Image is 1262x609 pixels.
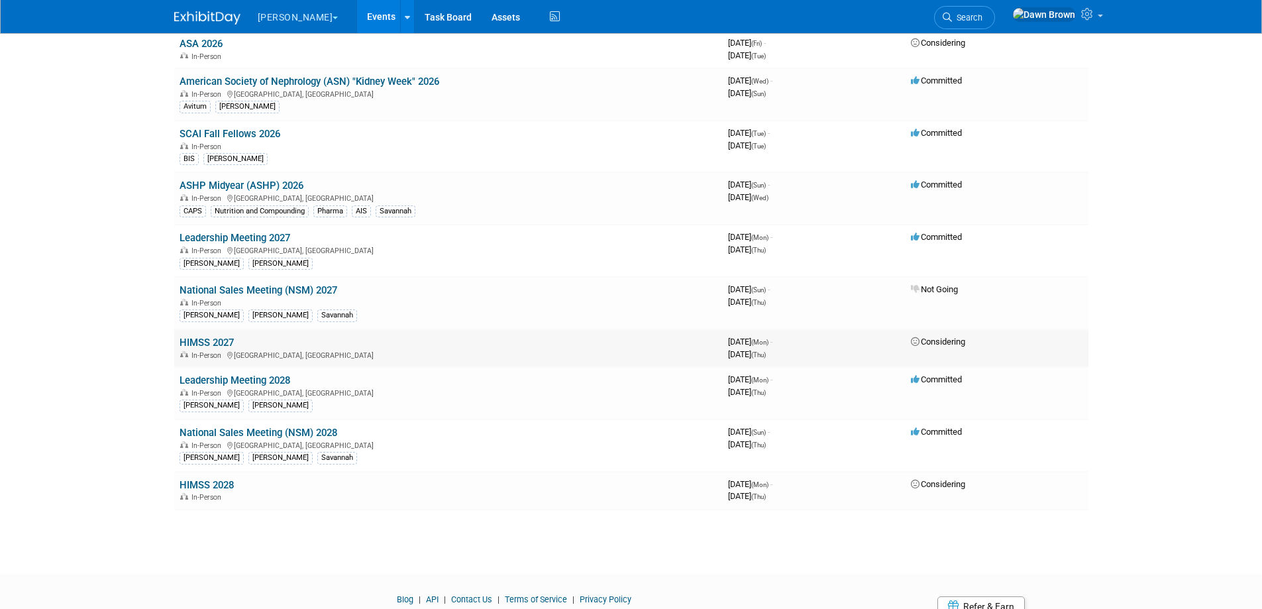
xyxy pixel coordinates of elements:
span: (Thu) [751,441,766,449]
a: Search [934,6,995,29]
span: [DATE] [728,297,766,307]
span: (Mon) [751,234,768,241]
span: [DATE] [728,245,766,254]
span: [DATE] [728,349,766,359]
span: - [768,180,770,190]
span: [DATE] [728,427,770,437]
div: BIS [180,153,199,165]
span: In-Person [191,441,225,450]
span: Search [952,13,982,23]
img: In-Person Event [180,299,188,305]
span: - [770,337,772,347]
img: In-Person Event [180,351,188,358]
a: HIMSS 2027 [180,337,234,349]
div: [PERSON_NAME] [180,400,244,412]
span: (Sun) [751,429,766,436]
img: Dawn Brown [1012,7,1076,22]
span: - [770,76,772,85]
div: Savannah [317,452,357,464]
span: [DATE] [728,38,766,48]
span: (Sun) [751,286,766,294]
span: [DATE] [728,180,770,190]
a: National Sales Meeting (NSM) 2028 [180,427,337,439]
a: Blog [397,594,413,604]
span: [DATE] [728,284,770,294]
a: American Society of Nephrology (ASN) "Kidney Week" 2026 [180,76,439,87]
span: | [415,594,424,604]
div: [GEOGRAPHIC_DATA], [GEOGRAPHIC_DATA] [180,88,717,99]
span: [DATE] [728,192,768,202]
div: [PERSON_NAME] [248,400,313,412]
span: Committed [911,76,962,85]
span: - [768,284,770,294]
span: [DATE] [728,88,766,98]
a: HIMSS 2028 [180,479,234,491]
span: - [768,128,770,138]
span: [DATE] [728,387,766,397]
span: In-Person [191,52,225,61]
span: Considering [911,38,965,48]
span: | [494,594,503,604]
div: Pharma [313,205,347,217]
div: [PERSON_NAME] [248,309,313,321]
a: ASHP Midyear (ASHP) 2026 [180,180,303,192]
div: Avitum [180,101,211,113]
a: Leadership Meeting 2028 [180,374,290,386]
a: ASA 2026 [180,38,223,50]
img: In-Person Event [180,441,188,448]
div: [PERSON_NAME] [215,101,280,113]
span: In-Person [191,142,225,151]
div: [PERSON_NAME] [180,452,244,464]
span: In-Person [191,389,225,398]
img: In-Person Event [180,247,188,253]
span: In-Person [191,194,225,203]
div: [PERSON_NAME] [248,258,313,270]
div: [GEOGRAPHIC_DATA], [GEOGRAPHIC_DATA] [180,245,717,255]
img: ExhibitDay [174,11,240,25]
span: (Mon) [751,339,768,346]
span: (Tue) [751,142,766,150]
span: Considering [911,479,965,489]
span: [DATE] [728,491,766,501]
span: (Sun) [751,182,766,189]
span: (Thu) [751,299,766,306]
span: [DATE] [728,337,772,347]
a: Terms of Service [505,594,567,604]
div: [PERSON_NAME] [203,153,268,165]
a: Contact Us [451,594,492,604]
span: - [770,374,772,384]
span: (Thu) [751,389,766,396]
img: In-Person Event [180,493,188,500]
span: - [770,479,772,489]
div: [PERSON_NAME] [248,452,313,464]
span: - [770,232,772,242]
span: [DATE] [728,140,766,150]
a: API [426,594,439,604]
img: In-Person Event [180,142,188,149]
span: [DATE] [728,76,772,85]
span: Considering [911,337,965,347]
span: Committed [911,427,962,437]
span: - [764,38,766,48]
span: In-Person [191,351,225,360]
span: [DATE] [728,439,766,449]
a: Privacy Policy [580,594,631,604]
span: Committed [911,128,962,138]
span: Not Going [911,284,958,294]
span: [DATE] [728,232,772,242]
span: | [441,594,449,604]
span: Committed [911,374,962,384]
a: Leadership Meeting 2027 [180,232,290,244]
div: [GEOGRAPHIC_DATA], [GEOGRAPHIC_DATA] [180,387,717,398]
span: (Tue) [751,52,766,60]
span: In-Person [191,493,225,502]
div: CAPS [180,205,206,217]
span: In-Person [191,90,225,99]
a: SCAI Fall Fellows 2026 [180,128,280,140]
span: (Thu) [751,493,766,500]
a: National Sales Meeting (NSM) 2027 [180,284,337,296]
div: Savannah [317,309,357,321]
div: [GEOGRAPHIC_DATA], [GEOGRAPHIC_DATA] [180,349,717,360]
div: [GEOGRAPHIC_DATA], [GEOGRAPHIC_DATA] [180,192,717,203]
span: (Thu) [751,351,766,359]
